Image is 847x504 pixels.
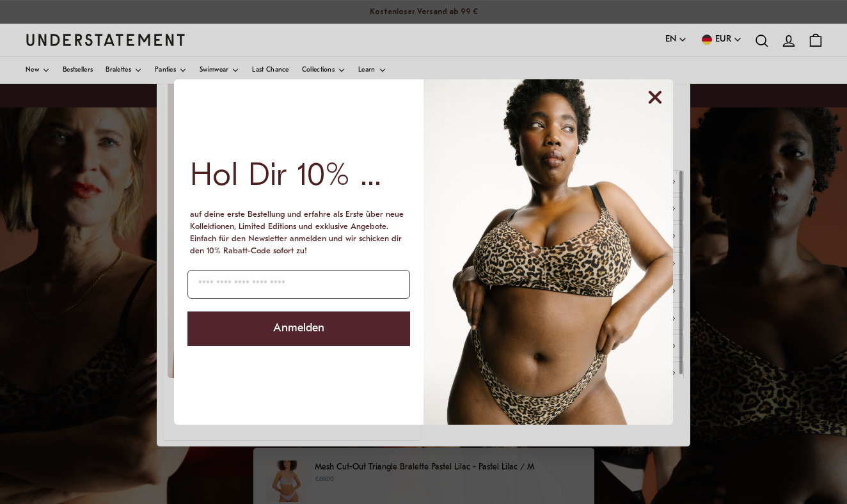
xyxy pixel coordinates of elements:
[190,210,404,231] span: auf deine erste Bestellung und erfahre als Erste über neue Kollektionen, Limited Editions und exk...
[187,311,410,346] button: Anmelden
[187,270,410,299] input: Enter your email address
[423,79,673,425] img: f640c3e0-66bf-470c-b9a3-78e1f1138eaf.jpeg
[190,235,402,255] span: Einfach für den Newsletter anmelden und wir schicken dir den 10% Rabatt-Code sofort zu!
[642,84,668,110] button: Close dialog
[190,161,381,193] span: Hol Dir 10% ...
